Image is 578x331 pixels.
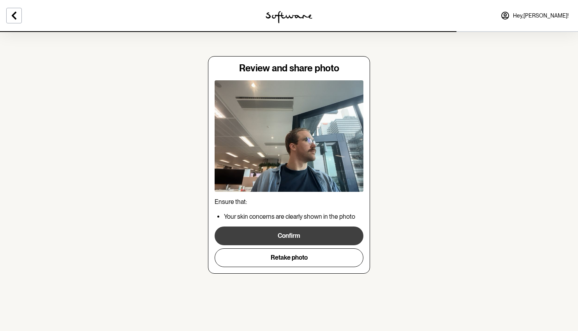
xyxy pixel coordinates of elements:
button: Retake photo [215,248,363,267]
img: review image [215,80,363,192]
span: Hey, [PERSON_NAME] ! [513,12,569,19]
a: Hey,[PERSON_NAME]! [496,6,573,25]
h4: Review and share photo [215,63,363,74]
button: Confirm [215,227,363,245]
p: Your skin concerns are clearly shown in the photo [224,213,363,220]
img: software logo [266,11,312,23]
p: Ensure that: [215,198,363,205]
